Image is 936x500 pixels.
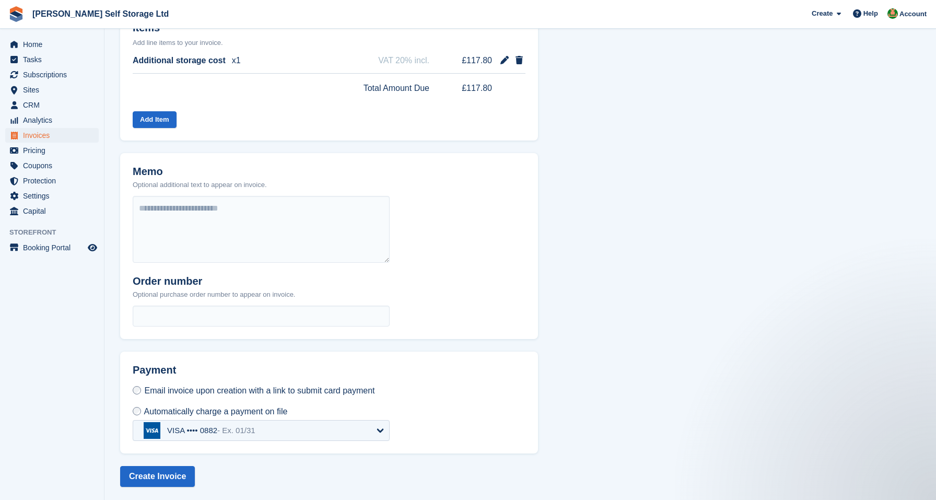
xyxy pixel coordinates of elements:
[863,8,878,19] span: Help
[133,111,177,129] button: Add Item
[452,82,492,95] span: £117.80
[5,143,99,158] a: menu
[23,128,86,143] span: Invoices
[133,54,226,67] span: Additional storage cost
[5,52,99,67] a: menu
[452,54,492,67] span: £117.80
[133,22,525,36] h2: Items
[23,143,86,158] span: Pricing
[133,180,267,190] p: Optional additional text to appear on invoice.
[23,52,86,67] span: Tasks
[232,54,241,67] span: x1
[144,422,160,439] img: visa-b694ef4212b07b5f47965f94a99afb91c8fa3d2577008b26e631fad0fb21120b.svg
[217,426,255,435] span: - Ex. 01/31
[86,241,99,254] a: Preview store
[23,204,86,218] span: Capital
[133,289,295,300] p: Optional purchase order number to appear on invoice.
[378,54,429,67] span: VAT 20% incl.
[133,275,295,287] h2: Order number
[887,8,898,19] img: Joshua Wild
[133,386,141,394] input: Email invoice upon creation with a link to submit card payment
[28,5,173,22] a: [PERSON_NAME] Self Storage Ltd
[5,128,99,143] a: menu
[23,189,86,203] span: Settings
[133,166,267,178] h2: Memo
[23,113,86,127] span: Analytics
[5,240,99,255] a: menu
[23,67,86,82] span: Subscriptions
[23,158,86,173] span: Coupons
[5,189,99,203] a: menu
[5,113,99,127] a: menu
[133,407,141,415] input: Automatically charge a payment on file
[133,364,390,385] h2: Payment
[5,173,99,188] a: menu
[5,98,99,112] a: menu
[23,98,86,112] span: CRM
[364,82,429,95] span: Total Amount Due
[5,158,99,173] a: menu
[5,67,99,82] a: menu
[8,6,24,22] img: stora-icon-8386f47178a22dfd0bd8f6a31ec36ba5ce8667c1dd55bd0f319d3a0aa187defe.svg
[23,37,86,52] span: Home
[144,386,375,395] span: Email invoice upon creation with a link to submit card payment
[167,426,255,435] div: VISA •••• 0882
[23,83,86,97] span: Sites
[120,466,195,487] button: Create Invoice
[23,240,86,255] span: Booking Portal
[5,83,99,97] a: menu
[9,227,104,238] span: Storefront
[899,9,927,19] span: Account
[144,407,288,416] span: Automatically charge a payment on file
[5,37,99,52] a: menu
[133,38,525,48] p: Add line items to your invoice.
[23,173,86,188] span: Protection
[812,8,833,19] span: Create
[5,204,99,218] a: menu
